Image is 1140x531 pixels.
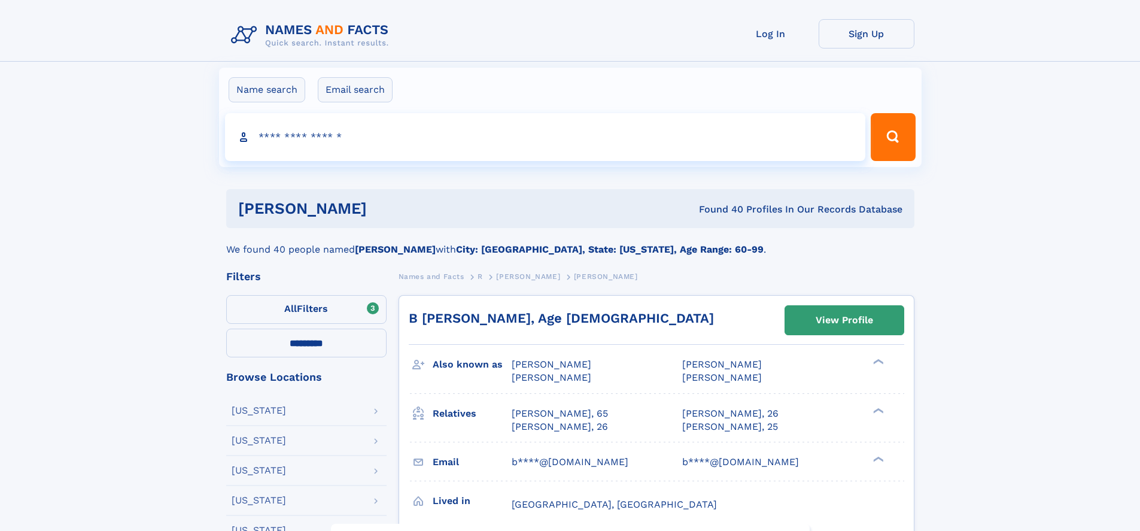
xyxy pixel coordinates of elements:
h3: Also known as [433,354,512,375]
div: ❯ [870,455,884,463]
img: Logo Names and Facts [226,19,399,51]
h3: Lived in [433,491,512,511]
label: Email search [318,77,393,102]
h3: Relatives [433,403,512,424]
div: View Profile [816,307,873,334]
a: B [PERSON_NAME], Age [DEMOGRAPHIC_DATA] [409,311,714,326]
button: Search Button [871,113,915,161]
b: [PERSON_NAME] [355,244,436,255]
input: search input [225,113,866,161]
a: Log In [723,19,819,48]
div: [US_STATE] [232,466,286,475]
label: Name search [229,77,305,102]
div: [US_STATE] [232,406,286,415]
span: [PERSON_NAME] [682,359,762,370]
span: [PERSON_NAME] [512,372,591,383]
a: [PERSON_NAME] [496,269,560,284]
div: [US_STATE] [232,496,286,505]
a: [PERSON_NAME], 26 [682,407,779,420]
a: [PERSON_NAME], 26 [512,420,608,433]
div: Filters [226,271,387,282]
a: [PERSON_NAME], 25 [682,420,778,433]
div: Browse Locations [226,372,387,383]
span: All [284,303,297,314]
span: [PERSON_NAME] [574,272,638,281]
div: Found 40 Profiles In Our Records Database [533,203,902,216]
span: [PERSON_NAME] [512,359,591,370]
a: Sign Up [819,19,914,48]
div: We found 40 people named with . [226,228,914,257]
a: R [478,269,483,284]
a: Names and Facts [399,269,464,284]
span: [GEOGRAPHIC_DATA], [GEOGRAPHIC_DATA] [512,499,717,510]
h3: Email [433,452,512,472]
a: View Profile [785,306,904,335]
div: ❯ [870,406,884,414]
label: Filters [226,295,387,324]
span: R [478,272,483,281]
span: [PERSON_NAME] [682,372,762,383]
div: ❯ [870,358,884,366]
span: [PERSON_NAME] [496,272,560,281]
h1: [PERSON_NAME] [238,201,533,216]
b: City: [GEOGRAPHIC_DATA], State: [US_STATE], Age Range: 60-99 [456,244,764,255]
div: [US_STATE] [232,436,286,445]
a: [PERSON_NAME], 65 [512,407,608,420]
